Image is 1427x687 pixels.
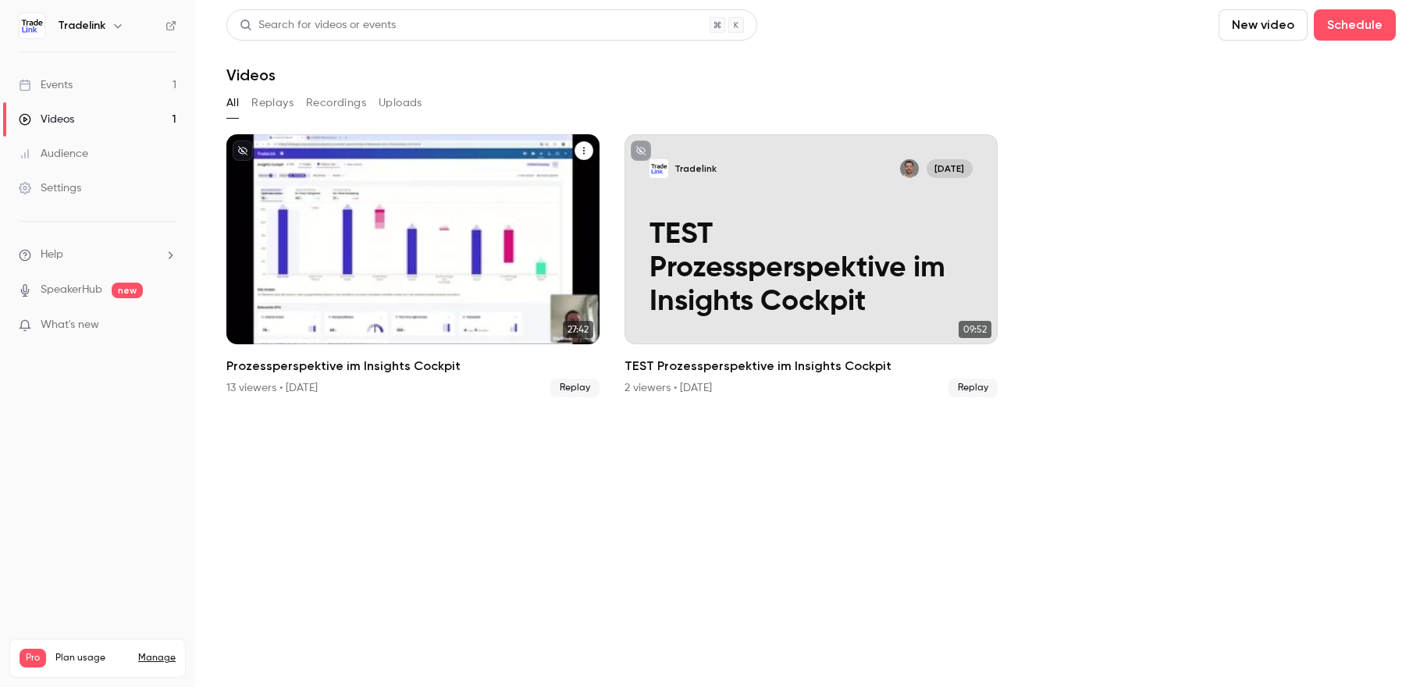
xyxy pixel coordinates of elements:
button: New video [1219,9,1308,41]
button: All [226,91,239,116]
div: Events [19,77,73,93]
section: Videos [226,9,1396,678]
span: What's new [41,317,99,333]
img: Tradelink [20,13,44,38]
p: TEST Prozessperspektive im Insights Cockpit [649,218,973,319]
button: unpublished [631,141,651,161]
span: 27:42 [563,321,593,338]
h1: Videos [226,66,276,84]
img: Dietrich Lichi-Haasz [900,159,919,178]
span: Replay [550,379,600,397]
span: Replay [948,379,998,397]
p: Tradelink [674,162,717,175]
a: SpeakerHub [41,282,102,298]
button: Uploads [379,91,422,116]
li: Prozessperspektive im Insights Cockpit [226,134,600,397]
div: Videos [19,112,74,127]
h2: Prozessperspektive im Insights Cockpit [226,357,600,376]
div: Audience [19,146,88,162]
h6: Tradelink [58,18,105,34]
button: Replays [251,91,294,116]
span: 09:52 [959,321,991,338]
div: Search for videos or events [240,17,396,34]
button: unpublished [233,141,253,161]
button: Schedule [1314,9,1396,41]
img: TEST Prozessperspektive im Insights Cockpit [649,159,668,178]
div: 2 viewers • [DATE] [625,380,712,396]
div: 13 viewers • [DATE] [226,380,318,396]
a: TEST Prozessperspektive im Insights CockpitTradelinkDietrich Lichi-Haasz[DATE]TEST Prozessperspek... [625,134,998,397]
span: Plan usage [55,652,129,664]
li: help-dropdown-opener [19,247,176,263]
span: [DATE] [927,159,973,178]
ul: Videos [226,134,1396,397]
span: new [112,283,143,298]
a: Manage [138,652,176,664]
span: Pro [20,649,46,667]
span: Help [41,247,63,263]
h2: TEST Prozessperspektive im Insights Cockpit [625,357,998,376]
div: Settings [19,180,81,196]
li: TEST Prozessperspektive im Insights Cockpit [625,134,998,397]
a: 27:42Prozessperspektive im Insights Cockpit13 viewers • [DATE]Replay [226,134,600,397]
button: Recordings [306,91,366,116]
